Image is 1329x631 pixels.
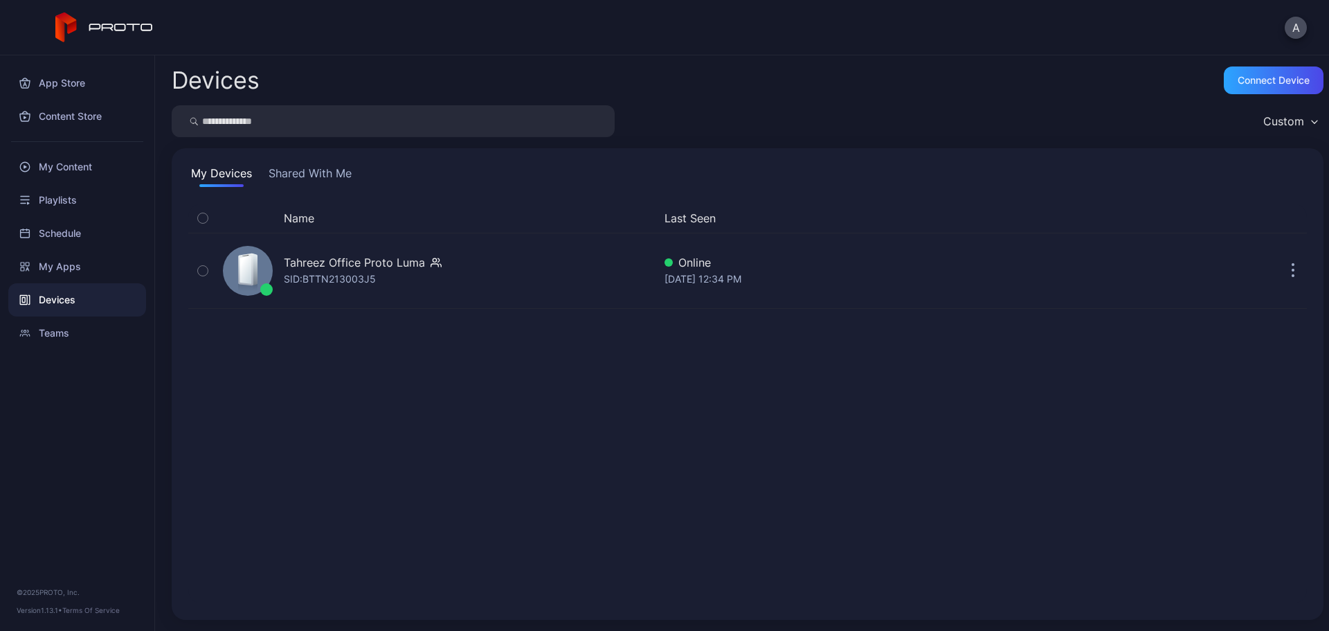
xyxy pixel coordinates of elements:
[284,210,314,226] button: Name
[172,68,260,93] h2: Devices
[8,66,146,100] a: App Store
[284,254,425,271] div: Tahreez Office Proto Luma
[8,150,146,184] a: My Content
[1279,210,1307,226] div: Options
[664,271,1132,287] div: [DATE] 12:34 PM
[1285,17,1307,39] button: A
[664,254,1132,271] div: Online
[8,250,146,283] a: My Apps
[664,210,1127,226] button: Last Seen
[8,184,146,217] a: Playlists
[17,606,62,614] span: Version 1.13.1 •
[1238,75,1310,86] div: Connect device
[8,283,146,317] a: Devices
[62,606,120,614] a: Terms Of Service
[1256,105,1323,137] button: Custom
[8,217,146,250] a: Schedule
[266,165,354,187] button: Shared With Me
[17,587,138,598] div: © 2025 PROTO, Inc.
[8,100,146,133] a: Content Store
[284,271,376,287] div: SID: BTTN213003J5
[1138,210,1263,226] div: Update Device
[8,317,146,350] a: Teams
[1263,114,1304,128] div: Custom
[1224,66,1323,94] button: Connect device
[188,165,255,187] button: My Devices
